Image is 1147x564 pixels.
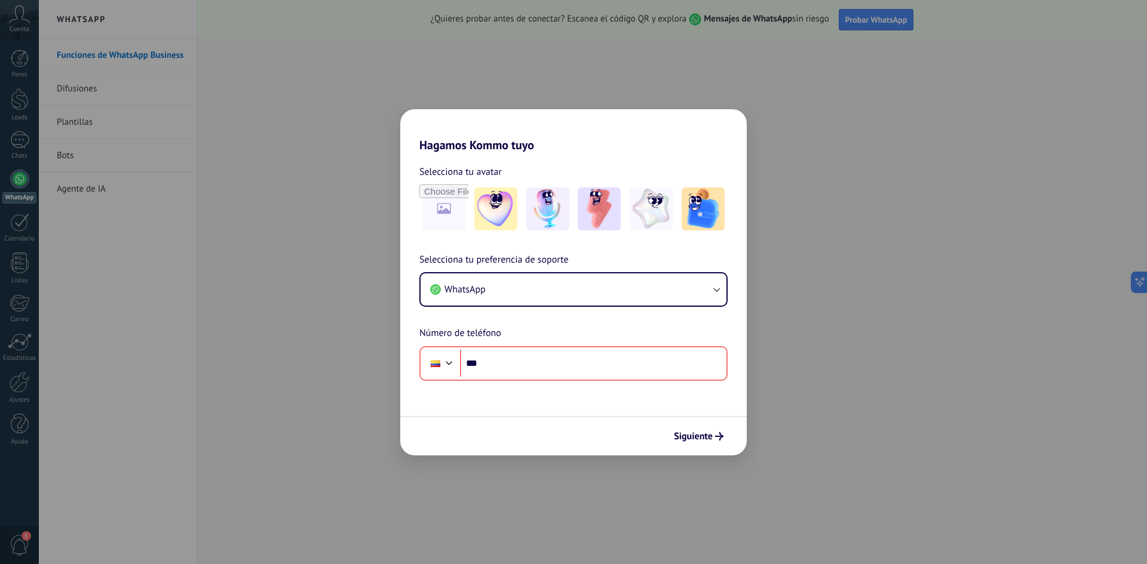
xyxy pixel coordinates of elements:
[400,109,747,152] h2: Hagamos Kommo tuyo
[526,187,569,230] img: -2.jpeg
[682,187,725,230] img: -5.jpeg
[419,252,569,268] span: Selecciona tu preferencia de soporte
[419,164,502,180] span: Selecciona tu avatar
[668,426,729,446] button: Siguiente
[630,187,673,230] img: -4.jpeg
[474,187,517,230] img: -1.jpeg
[421,273,726,306] button: WhatsApp
[424,351,447,376] div: Colombia: + 57
[578,187,621,230] img: -3.jpeg
[419,326,501,341] span: Número de teléfono
[444,283,486,295] span: WhatsApp
[674,432,713,440] span: Siguiente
